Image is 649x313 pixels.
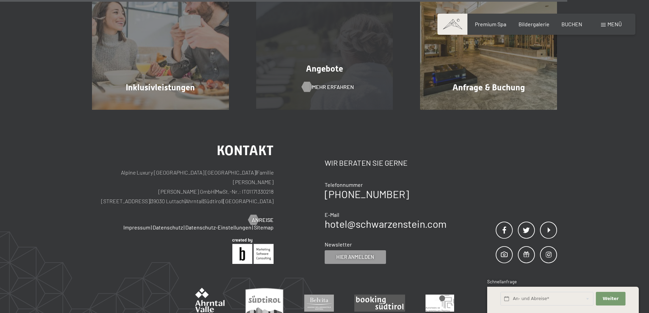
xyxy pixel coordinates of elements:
[254,224,274,230] a: Sitemap
[325,218,447,230] a: hotel@schwarzenstein.com
[325,181,363,188] span: Telefonnummer
[252,216,274,224] span: Anreise
[607,21,622,27] span: Menü
[126,83,195,92] span: Inklusivleistungen
[325,211,339,218] span: E-Mail
[92,168,274,206] p: Alpine Luxury [GEOGRAPHIC_DATA] [GEOGRAPHIC_DATA] Familie [PERSON_NAME] [PERSON_NAME] GmbH MwSt.-...
[248,216,274,224] a: Anreise
[519,21,550,27] a: Bildergalerie
[325,188,409,200] a: [PHONE_NUMBER]
[151,224,152,230] span: |
[123,224,150,230] a: Impressum
[185,224,251,230] a: Datenschutz-Einstellungen
[452,83,525,92] span: Anfrage & Buchung
[150,198,151,204] span: |
[325,241,352,248] span: Newsletter
[252,224,253,230] span: |
[306,64,343,74] span: Angebote
[603,296,619,302] span: Weiter
[153,224,183,230] a: Datenschutz
[232,238,274,264] img: Brandnamic GmbH | Leading Hospitality Solutions
[596,292,625,306] button: Weiter
[325,158,407,167] span: Wir beraten Sie gerne
[256,169,257,176] span: |
[312,83,354,91] span: Mehr erfahren
[184,224,185,230] span: |
[217,143,274,159] span: Kontakt
[475,21,506,27] a: Premium Spa
[336,253,374,260] span: Hier anmelden
[487,279,517,284] span: Schnellanfrage
[561,21,582,27] a: BUCHEN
